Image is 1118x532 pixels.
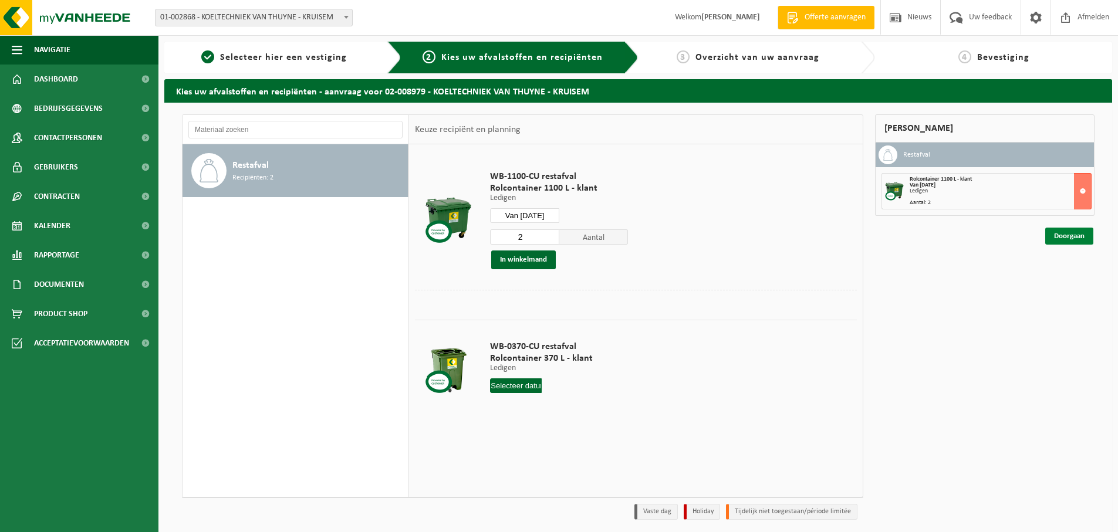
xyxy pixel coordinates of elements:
p: Ledigen [490,194,628,202]
a: Doorgaan [1045,228,1093,245]
span: Offerte aanvragen [802,12,869,23]
span: Restafval [232,158,269,172]
span: 2 [423,50,435,63]
span: Acceptatievoorwaarden [34,328,129,358]
span: Kies uw afvalstoffen en recipiënten [441,53,603,62]
span: Rolcontainer 1100 L - klant [910,176,972,182]
span: Navigatie [34,35,70,65]
input: Materiaal zoeken [188,121,403,138]
span: Documenten [34,270,84,299]
div: Aantal: 2 [910,200,1091,206]
span: Gebruikers [34,153,78,182]
span: Aantal [559,229,629,245]
span: 1 [201,50,214,63]
span: Recipiënten: 2 [232,172,273,184]
span: Bedrijfsgegevens [34,94,103,123]
span: 3 [677,50,690,63]
span: Contracten [34,182,80,211]
input: Selecteer datum [490,208,559,223]
span: Contactpersonen [34,123,102,153]
div: Keuze recipiënt en planning [409,115,526,144]
span: Rapportage [34,240,79,270]
span: Bevestiging [977,53,1029,62]
button: In winkelmand [491,250,556,269]
span: 01-002868 - KOELTECHNIEK VAN THUYNE - KRUISEM [155,9,353,26]
li: Tijdelijk niet toegestaan/période limitée [726,504,857,520]
span: Product Shop [34,299,87,328]
h2: Kies uw afvalstoffen en recipiënten - aanvraag voor 02-008979 - KOELTECHNIEK VAN THUYNE - KRUISEM [164,79,1112,102]
span: Overzicht van uw aanvraag [695,53,819,62]
span: 01-002868 - KOELTECHNIEK VAN THUYNE - KRUISEM [156,9,352,26]
strong: Van [DATE] [910,182,935,188]
input: Selecteer datum [490,378,542,393]
span: Kalender [34,211,70,240]
span: WB-1100-CU restafval [490,171,628,182]
span: Rolcontainer 1100 L - klant [490,182,628,194]
span: Selecteer hier een vestiging [220,53,347,62]
span: WB-0370-CU restafval [490,341,593,353]
div: Ledigen [910,188,1091,194]
span: 4 [958,50,971,63]
span: Rolcontainer 370 L - klant [490,353,593,364]
a: Offerte aanvragen [778,6,874,29]
a: 1Selecteer hier een vestiging [170,50,378,65]
li: Holiday [684,504,720,520]
p: Ledigen [490,364,593,372]
button: Restafval Recipiënten: 2 [183,144,408,197]
span: Dashboard [34,65,78,94]
h3: Restafval [903,145,930,164]
strong: [PERSON_NAME] [701,13,760,22]
li: Vaste dag [634,504,678,520]
div: [PERSON_NAME] [875,114,1095,143]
